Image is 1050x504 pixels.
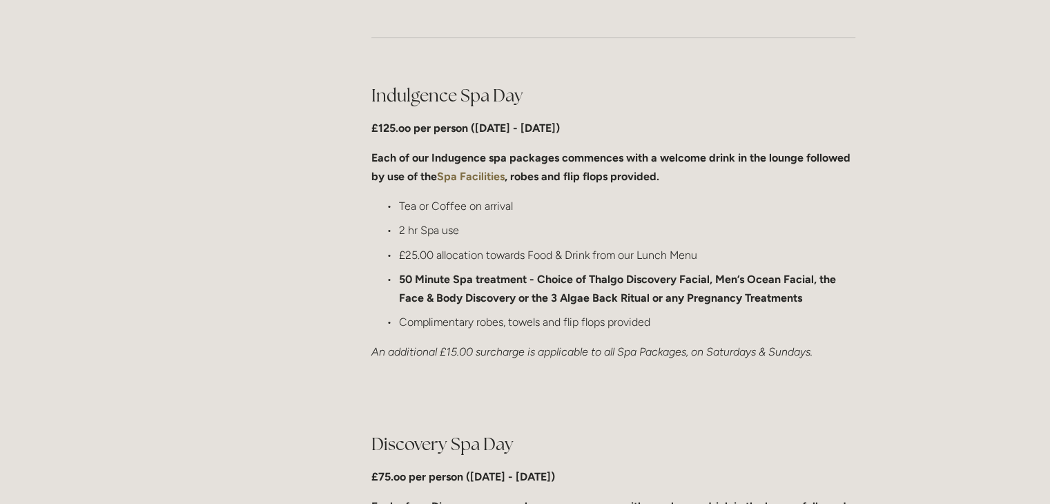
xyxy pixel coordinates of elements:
p: Tea or Coffee on arrival [399,197,855,215]
strong: £75.oo per person ([DATE] - [DATE]) [371,470,555,483]
p: Complimentary robes, towels and flip flops provided [399,313,855,331]
h2: Discovery Spa Day [371,432,855,456]
strong: £125.oo per person ([DATE] - [DATE]) [371,122,560,135]
strong: 50 Minute Spa treatment - Choice of Thalgo Discovery Facial, Men’s Ocean Facial, the Face & Body ... [399,273,839,304]
em: An additional £15.00 surcharge is applicable to all Spa Packages, on Saturdays & Sundays. [371,345,813,358]
p: £25.00 allocation towards Food & Drink from our Lunch Menu [399,246,855,264]
p: 2 hr Spa use [399,221,855,240]
h2: Indulgence Spa Day [371,84,855,108]
strong: Each of our Indugence spa packages commences with a welcome drink in the lounge followed by use o... [371,151,853,183]
strong: , robes and flip flops provided. [505,170,659,183]
a: Spa Facilities [437,170,505,183]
